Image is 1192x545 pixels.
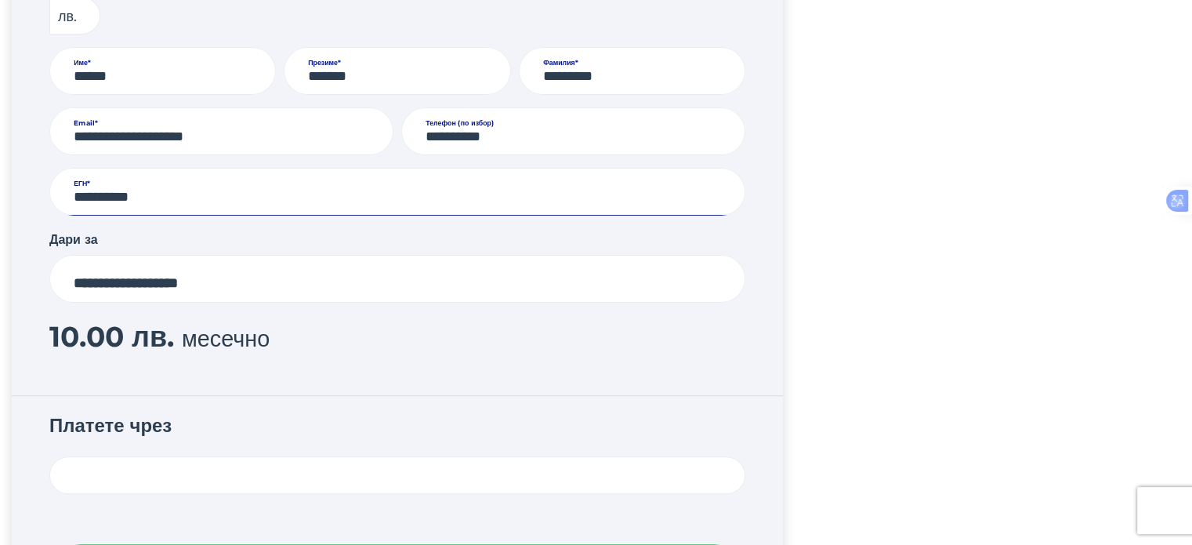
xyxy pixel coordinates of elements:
iframe: Входна рамка за защитено картово плащане [74,468,721,483]
span: лв. [132,319,174,354]
span: 10.00 [49,319,124,354]
span: месечно [182,325,270,352]
h3: Платете чрез [49,415,745,444]
label: Дари за [49,230,98,249]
